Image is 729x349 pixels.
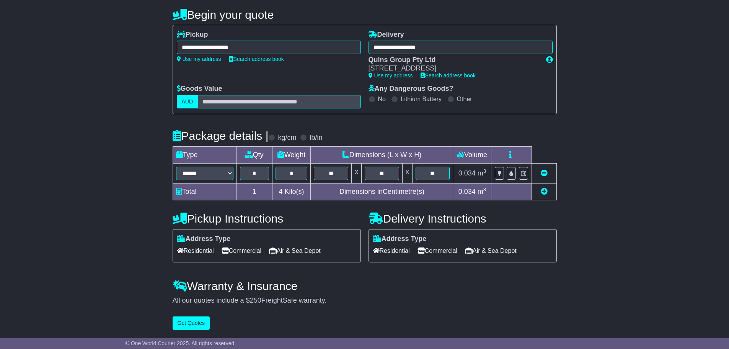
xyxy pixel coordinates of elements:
td: Qty [236,146,272,163]
div: All our quotes include a $ FreightSafe warranty. [173,297,557,305]
td: x [402,163,412,183]
sup: 3 [483,168,486,174]
div: Quins Group Pty Ltd [369,56,538,64]
span: 4 [279,188,282,195]
span: 0.034 [458,188,476,195]
label: Address Type [177,235,231,243]
span: Residential [373,245,410,257]
td: x [352,163,362,183]
h4: Delivery Instructions [369,212,557,225]
h4: Warranty & Insurance [173,280,557,292]
label: Delivery [369,31,404,39]
a: Use my address [369,72,413,79]
td: Type [173,146,236,163]
span: 0.034 [458,169,476,177]
a: Use my address [177,56,221,62]
button: Get Quotes [173,316,210,330]
span: Air & Sea Depot [465,245,517,257]
span: Residential [177,245,214,257]
a: Remove this item [541,169,548,177]
label: Other [457,95,472,103]
span: Commercial [418,245,457,257]
label: AUD [177,95,198,108]
span: Commercial [222,245,261,257]
h4: Begin your quote [173,8,557,21]
label: Goods Value [177,85,222,93]
label: Any Dangerous Goods? [369,85,453,93]
h4: Package details | [173,129,269,142]
sup: 3 [483,187,486,192]
label: Lithium Battery [401,95,442,103]
span: Air & Sea Depot [269,245,321,257]
div: [STREET_ADDRESS] [369,64,538,73]
span: 250 [250,297,261,304]
td: Dimensions (L x W x H) [311,146,453,163]
label: kg/cm [278,134,296,142]
label: Pickup [177,31,208,39]
td: 1 [236,183,272,200]
a: Search address book [229,56,284,62]
label: lb/in [310,134,322,142]
label: No [378,95,386,103]
label: Address Type [373,235,427,243]
td: Dimensions in Centimetre(s) [311,183,453,200]
a: Search address book [421,72,476,79]
td: Volume [453,146,491,163]
h4: Pickup Instructions [173,212,361,225]
span: m [478,169,486,177]
td: Weight [272,146,311,163]
a: Add new item [541,188,548,195]
span: © One World Courier 2025. All rights reserved. [126,340,236,346]
span: m [478,188,486,195]
td: Kilo(s) [272,183,311,200]
td: Total [173,183,236,200]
